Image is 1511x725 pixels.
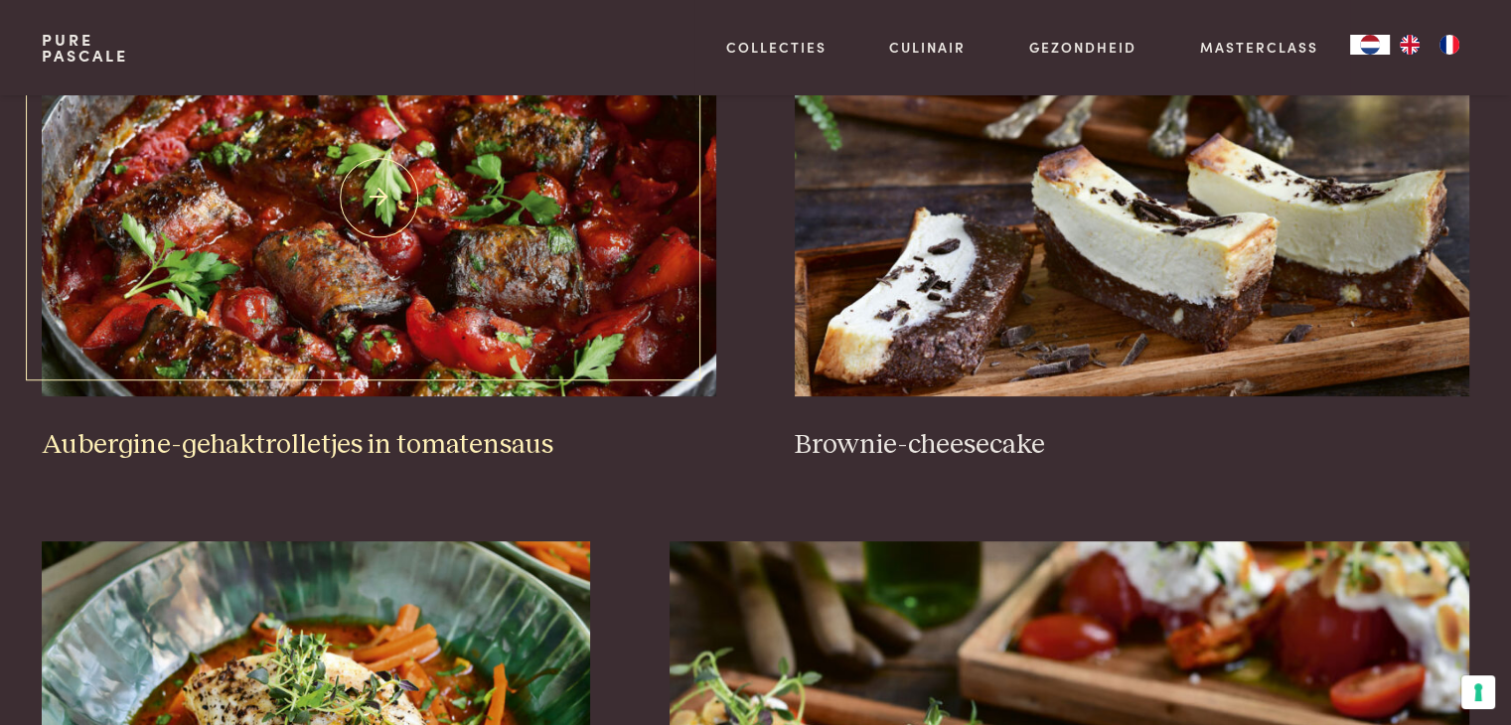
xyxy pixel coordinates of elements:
[42,32,128,64] a: PurePascale
[1029,37,1136,58] a: Gezondheid
[1390,35,1430,55] a: EN
[1350,35,1390,55] div: Language
[726,37,827,58] a: Collecties
[1200,37,1318,58] a: Masterclass
[889,37,966,58] a: Culinair
[1461,675,1495,709] button: Uw voorkeuren voor toestemming voor trackingtechnologieën
[1350,35,1390,55] a: NL
[1350,35,1469,55] aside: Language selected: Nederlands
[1430,35,1469,55] a: FR
[795,428,1468,463] h3: Brownie-cheesecake
[1390,35,1469,55] ul: Language list
[42,428,715,463] h3: Aubergine-gehaktrolletjes in tomatensaus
